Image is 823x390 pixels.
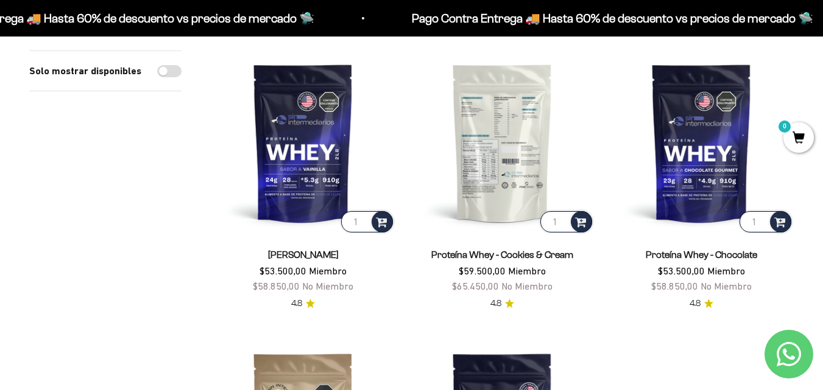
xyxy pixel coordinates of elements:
[783,132,814,145] a: 0
[658,265,705,276] span: $53.500,00
[490,297,501,310] span: 4.8
[452,280,499,291] span: $65.450,00
[253,280,300,291] span: $58.850,00
[268,249,339,260] a: [PERSON_NAME]
[291,297,315,310] a: 4.84.8 de 5.0 estrellas
[459,265,506,276] span: $59.500,00
[410,50,595,235] img: Proteína Whey - Cookies & Cream
[501,280,553,291] span: No Miembro
[690,297,701,310] span: 4.8
[701,280,752,291] span: No Miembro
[690,297,713,310] a: 4.84.8 de 5.0 estrellas
[29,63,141,79] label: Solo mostrar disponibles
[260,265,306,276] span: $53.500,00
[508,265,546,276] span: Miembro
[309,265,347,276] span: Miembro
[431,249,573,260] a: Proteína Whey - Cookies & Cream
[291,297,302,310] span: 4.8
[410,9,811,28] p: Pago Contra Entrega 🚚 Hasta 60% de descuento vs precios de mercado 🛸
[777,119,792,134] mark: 0
[302,280,353,291] span: No Miembro
[490,297,514,310] a: 4.84.8 de 5.0 estrellas
[707,265,745,276] span: Miembro
[651,280,698,291] span: $58.850,00
[646,249,757,260] a: Proteína Whey - Chocolate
